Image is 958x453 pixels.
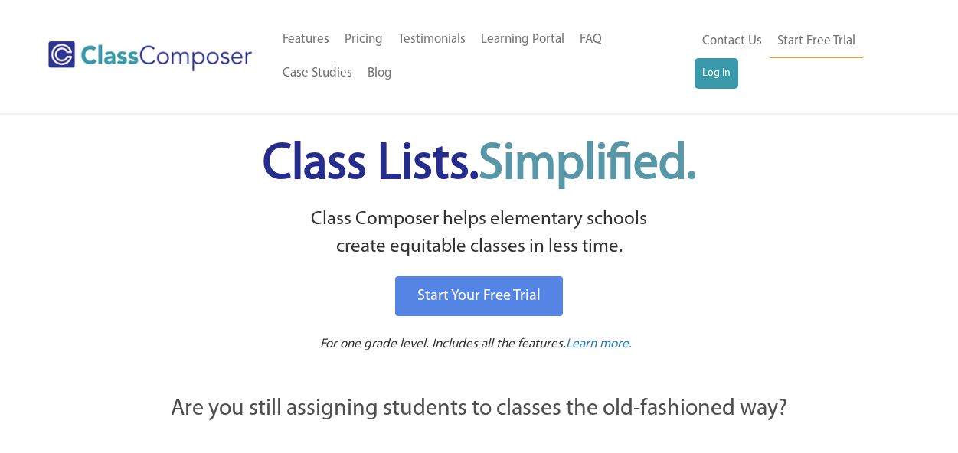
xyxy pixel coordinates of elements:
[395,276,563,316] a: Start Your Free Trial
[572,23,610,57] a: FAQ
[473,23,572,57] a: Learning Portal
[89,393,870,426] p: Are you still assigning students to classes the old-fashioned way?
[275,57,360,90] a: Case Studies
[87,206,872,262] p: Class Composer helps elementary schools create equitable classes in less time.
[566,337,632,350] span: Learn more.
[566,335,632,354] a: Learn more.
[48,41,252,71] img: Class Composer
[391,23,473,57] a: Testimonials
[275,23,337,57] a: Features
[263,140,696,190] span: Class Lists.
[695,58,738,89] a: Log In
[695,24,770,58] a: Contact Us
[337,23,391,57] a: Pricing
[770,24,863,59] a: Start Free Trial
[479,140,696,190] span: Simplified.
[695,24,898,89] nav: Header Menu
[275,23,695,90] nav: Header Menu
[320,337,566,350] span: For one grade level. Includes all the features.
[417,288,541,304] span: Start Your Free Trial
[360,57,400,90] a: Blog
